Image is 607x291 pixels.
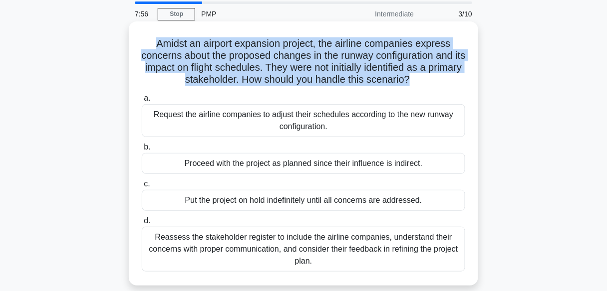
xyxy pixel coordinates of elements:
[129,4,158,24] div: 7:56
[144,94,150,102] span: a.
[142,190,465,211] div: Put the project on hold indefinitely until all concerns are addressed.
[144,216,150,225] span: d.
[142,153,465,174] div: Proceed with the project as planned since their influence is indirect.
[332,4,420,24] div: Intermediate
[144,179,150,188] span: c.
[420,4,478,24] div: 3/10
[144,143,150,151] span: b.
[141,37,466,86] h5: Amidst an airport expansion project, the airline companies express concerns about the proposed ch...
[142,104,465,137] div: Request the airline companies to adjust their schedules according to the new runway configuration.
[142,227,465,272] div: Reassess the stakeholder register to include the airline companies, understand their concerns wit...
[195,4,332,24] div: PMP
[158,8,195,20] a: Stop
